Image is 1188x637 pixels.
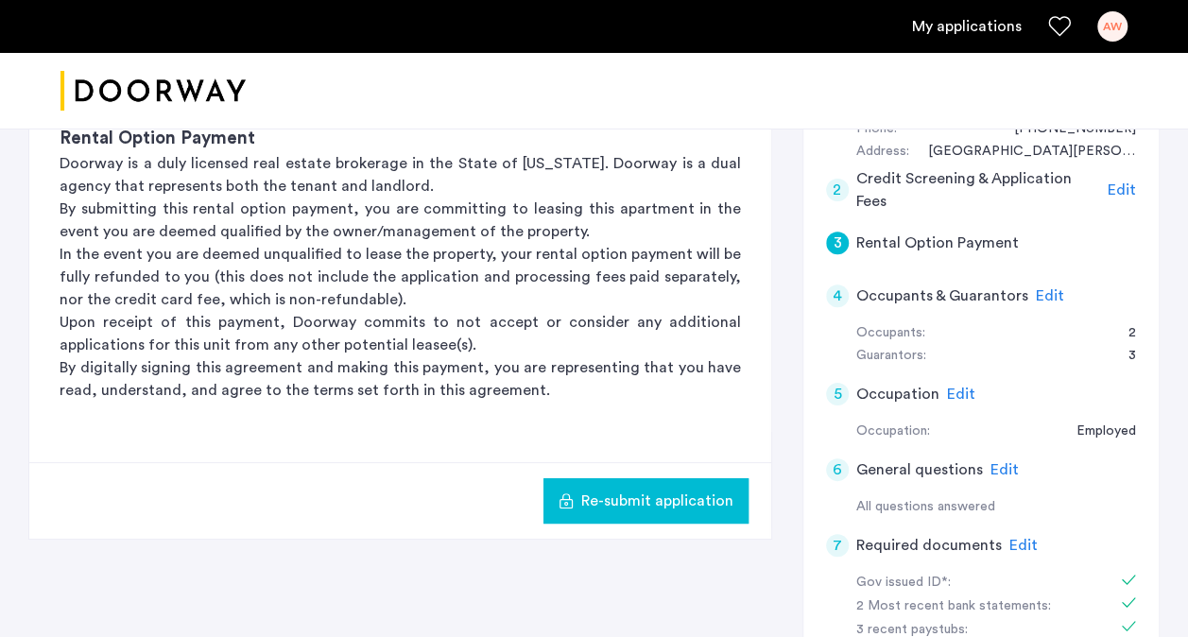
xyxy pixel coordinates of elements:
[990,462,1019,477] span: Edit
[1048,15,1071,38] a: Favorites
[60,152,741,198] p: Doorway is a duly licensed real estate brokerage in the State of [US_STATE]. Doorway is a dual ag...
[826,534,849,557] div: 7
[1110,322,1136,345] div: 2
[826,383,849,405] div: 5
[856,284,1028,307] h5: Occupants & Guarantors
[856,322,925,345] div: Occupants:
[856,383,939,405] h5: Occupation
[1036,288,1064,303] span: Edit
[1097,11,1128,42] div: AW
[60,243,741,311] p: In the event you are deemed unqualified to lease the property, your rental option payment will be...
[856,167,1101,213] h5: Credit Screening & Application Fees
[856,534,1002,557] h5: Required documents
[581,490,733,512] span: Re-submit application
[60,56,246,127] a: Cazamio logo
[912,15,1022,38] a: My application
[1108,182,1136,198] span: Edit
[856,141,909,164] div: Address:
[60,311,741,356] p: Upon receipt of this payment, Doorway commits to not accept or consider any additional applicatio...
[856,421,930,443] div: Occupation:
[60,356,741,402] p: By digitally signing this agreement and making this payment, you are representing that you have r...
[1058,421,1136,443] div: Employed
[826,179,849,201] div: 2
[60,198,741,243] p: By submitting this rental option payment, you are committing to leasing this apartment in the eve...
[826,232,849,254] div: 3
[947,387,975,402] span: Edit
[826,284,849,307] div: 4
[60,56,246,127] img: logo
[856,458,983,481] h5: General questions
[856,572,1094,594] div: Gov issued ID*:
[856,496,1136,519] div: All questions answered
[856,232,1019,254] h5: Rental Option Payment
[856,595,1094,618] div: 2 Most recent bank statements:
[1110,345,1136,368] div: 3
[909,141,1136,164] div: 1019 Thomas Road
[856,345,926,368] div: Guarantors:
[826,458,849,481] div: 6
[60,126,741,152] h3: Rental Option Payment
[543,478,749,524] button: button
[1009,538,1038,553] span: Edit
